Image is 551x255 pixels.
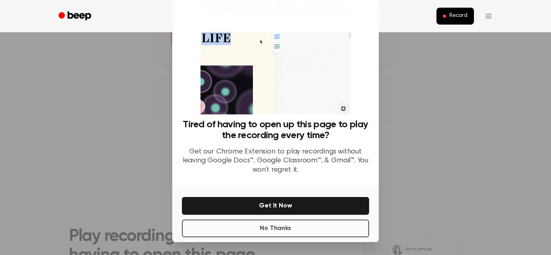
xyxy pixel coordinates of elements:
button: Record [436,8,474,25]
p: Get our Chrome Extension to play recordings without leaving Google Docs™, Google Classroom™, & Gm... [182,147,369,175]
button: Open menu [479,6,498,26]
button: No Thanks [182,220,369,237]
a: Beep [53,8,98,24]
h3: Tired of having to open up this page to play the recording every time? [182,119,369,141]
button: Get It Now [182,197,369,215]
span: Record [449,12,468,20]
